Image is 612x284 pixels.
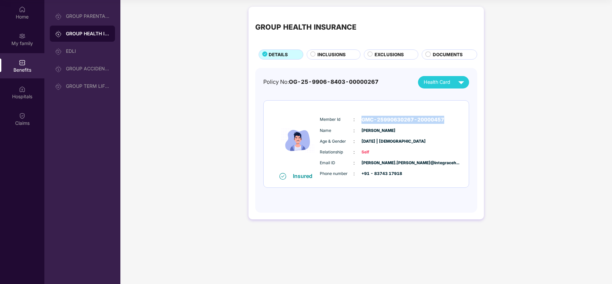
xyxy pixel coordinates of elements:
div: Insured [293,173,316,179]
span: DOCUMENTS [433,51,463,58]
span: Name [320,128,353,134]
img: svg+xml;base64,PHN2ZyB4bWxucz0iaHR0cDovL3d3dy53My5vcmcvMjAwMC9zdmciIHdpZHRoPSIxNiIgaGVpZ2h0PSIxNi... [279,173,286,180]
span: Health Card [424,78,450,86]
button: Health Card [418,76,469,88]
span: : [353,138,355,145]
img: svg+xml;base64,PHN2ZyB3aWR0aD0iMjAiIGhlaWdodD0iMjAiIHZpZXdCb3g9IjAgMCAyMCAyMCIgZmlsbD0ibm9uZSIgeG... [55,66,62,72]
span: Self [361,149,395,155]
div: GROUP HEALTH INSURANCE [66,30,110,37]
span: [PERSON_NAME] [361,128,395,134]
div: GROUP TERM LIFE INSURANCE [66,83,110,89]
img: svg+xml;base64,PHN2ZyBpZD0iSG9tZSIgeG1sbnM9Imh0dHA6Ly93d3cudzMub3JnLzIwMDAvc3ZnIiB3aWR0aD0iMjAiIG... [19,6,26,13]
span: Email ID [320,160,353,166]
img: svg+xml;base64,PHN2ZyB3aWR0aD0iMjAiIGhlaWdodD0iMjAiIHZpZXdCb3g9IjAgMCAyMCAyMCIgZmlsbD0ibm9uZSIgeG... [55,83,62,90]
span: OG-25-9906-8403-00000267 [289,78,379,85]
img: svg+xml;base64,PHN2ZyB3aWR0aD0iMjAiIGhlaWdodD0iMjAiIHZpZXdCb3g9IjAgMCAyMCAyMCIgZmlsbD0ibm9uZSIgeG... [19,33,26,39]
img: svg+xml;base64,PHN2ZyB3aWR0aD0iMjAiIGhlaWdodD0iMjAiIHZpZXdCb3g9IjAgMCAyMCAyMCIgZmlsbD0ibm9uZSIgeG... [55,13,62,20]
img: svg+xml;base64,PHN2ZyB3aWR0aD0iMjAiIGhlaWdodD0iMjAiIHZpZXdCb3g9IjAgMCAyMCAyMCIgZmlsbD0ibm9uZSIgeG... [55,48,62,55]
img: svg+xml;base64,PHN2ZyBpZD0iQ2xhaW0iIHhtbG5zPSJodHRwOi8vd3d3LnczLm9yZy8yMDAwL3N2ZyIgd2lkdGg9IjIwIi... [19,112,26,119]
span: : [353,148,355,156]
span: Age & Gender [320,138,353,145]
div: EDLI [66,48,110,54]
span: Member Id [320,116,353,123]
span: : [353,159,355,167]
img: svg+xml;base64,PHN2ZyBpZD0iSG9zcGl0YWxzIiB4bWxucz0iaHR0cDovL3d3dy53My5vcmcvMjAwMC9zdmciIHdpZHRoPS... [19,86,26,93]
img: svg+xml;base64,PHN2ZyB3aWR0aD0iMjAiIGhlaWdodD0iMjAiIHZpZXdCb3g9IjAgMCAyMCAyMCIgZmlsbD0ibm9uZSIgeG... [55,31,62,37]
div: GROUP ACCIDENTAL INSURANCE [66,66,110,71]
div: GROUP PARENTAL POLICY [66,13,110,19]
span: [DATE] | [DEMOGRAPHIC_DATA] [361,138,395,145]
span: GMC-25990630267-20000457 [361,116,444,124]
span: Phone number [320,171,353,177]
span: EXCLUSIONS [375,51,404,58]
div: Policy No: [263,78,379,86]
span: INCLUSIONS [317,51,346,58]
span: Relationship [320,149,353,155]
div: GROUP HEALTH INSURANCE [255,22,356,33]
span: DETAILS [269,51,288,58]
img: icon [278,108,318,172]
span: : [353,127,355,134]
span: +91 - 83743 17918 [361,171,395,177]
img: svg+xml;base64,PHN2ZyB4bWxucz0iaHR0cDovL3d3dy53My5vcmcvMjAwMC9zdmciIHZpZXdCb3g9IjAgMCAyNCAyNCIgd2... [455,76,467,88]
img: svg+xml;base64,PHN2ZyBpZD0iQmVuZWZpdHMiIHhtbG5zPSJodHRwOi8vd3d3LnczLm9yZy8yMDAwL3N2ZyIgd2lkdGg9Ij... [19,59,26,66]
span: : [353,116,355,123]
span: : [353,170,355,177]
span: [PERSON_NAME].[PERSON_NAME]@integraceh... [361,160,395,166]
